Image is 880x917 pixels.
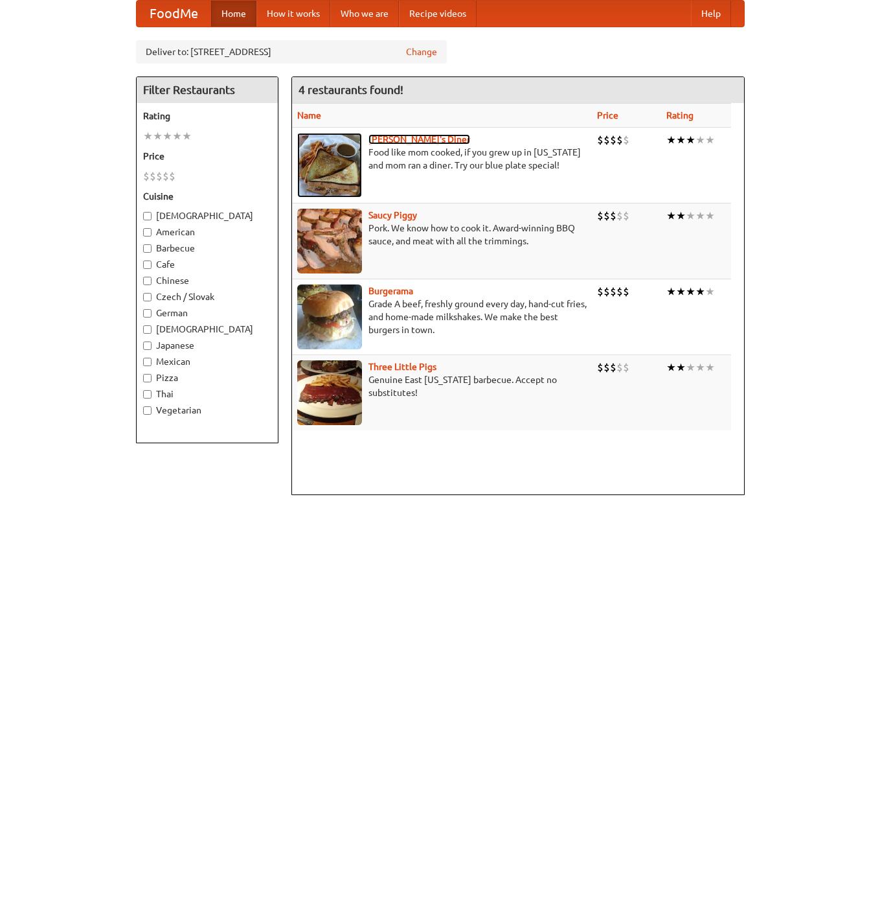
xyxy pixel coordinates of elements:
[616,360,623,375] li: $
[143,150,271,163] h5: Price
[705,209,715,223] li: ★
[143,244,152,253] input: Barbecue
[143,339,271,352] label: Japanese
[676,360,686,375] li: ★
[330,1,399,27] a: Who we are
[676,133,686,147] li: ★
[143,293,152,301] input: Czech / Slovak
[299,84,403,96] ng-pluralize: 4 restaurants found!
[666,209,676,223] li: ★
[143,358,152,366] input: Mexican
[686,360,695,375] li: ★
[297,284,362,349] img: burgerama.jpg
[143,323,271,336] label: [DEMOGRAPHIC_DATA]
[256,1,330,27] a: How it works
[406,45,437,58] a: Change
[297,360,362,425] img: littlepigs.jpg
[143,274,271,287] label: Chinese
[143,129,153,143] li: ★
[143,371,271,384] label: Pizza
[676,209,686,223] li: ★
[143,169,150,183] li: $
[143,190,271,203] h5: Cuisine
[604,360,610,375] li: $
[686,284,695,299] li: ★
[676,284,686,299] li: ★
[143,209,271,222] label: [DEMOGRAPHIC_DATA]
[156,169,163,183] li: $
[182,129,192,143] li: ★
[143,325,152,334] input: [DEMOGRAPHIC_DATA]
[136,40,447,64] div: Deliver to: [STREET_ADDRESS]
[368,362,436,372] a: Three Little Pigs
[610,209,616,223] li: $
[368,134,470,145] a: [PERSON_NAME]'s Diner
[143,307,271,319] label: German
[368,210,417,220] a: Saucy Piggy
[297,209,362,273] img: saucy.jpg
[172,129,182,143] li: ★
[597,209,604,223] li: $
[616,209,623,223] li: $
[297,373,587,399] p: Genuine East [US_STATE] barbecue. Accept no substitutes!
[623,360,629,375] li: $
[297,146,587,172] p: Food like mom cooked, if you grew up in [US_STATE] and mom ran a diner. Try our blue plate special!
[143,390,152,399] input: Thai
[597,360,604,375] li: $
[610,133,616,147] li: $
[597,110,618,121] a: Price
[695,209,705,223] li: ★
[137,1,211,27] a: FoodMe
[666,133,676,147] li: ★
[691,1,731,27] a: Help
[143,406,152,415] input: Vegetarian
[143,226,271,238] label: American
[399,1,477,27] a: Recipe videos
[623,284,629,299] li: $
[297,133,362,198] img: sallys.jpg
[143,388,271,400] label: Thai
[597,284,604,299] li: $
[297,110,321,121] a: Name
[368,286,413,296] a: Burgerama
[143,261,152,269] input: Cafe
[143,404,271,417] label: Vegetarian
[705,284,715,299] li: ★
[597,133,604,147] li: $
[610,284,616,299] li: $
[666,284,676,299] li: ★
[143,374,152,382] input: Pizza
[143,290,271,303] label: Czech / Slovak
[666,360,676,375] li: ★
[604,209,610,223] li: $
[137,77,278,103] h4: Filter Restaurants
[150,169,156,183] li: $
[623,209,629,223] li: $
[705,133,715,147] li: ★
[143,228,152,237] input: American
[610,360,616,375] li: $
[686,133,695,147] li: ★
[153,129,163,143] li: ★
[143,309,152,318] input: German
[616,284,623,299] li: $
[297,297,587,336] p: Grade A beef, freshly ground every day, hand-cut fries, and home-made milkshakes. We make the bes...
[705,360,715,375] li: ★
[169,169,175,183] li: $
[604,133,610,147] li: $
[686,209,695,223] li: ★
[666,110,694,121] a: Rating
[143,342,152,350] input: Japanese
[143,258,271,271] label: Cafe
[695,360,705,375] li: ★
[695,284,705,299] li: ★
[616,133,623,147] li: $
[143,242,271,255] label: Barbecue
[604,284,610,299] li: $
[143,212,152,220] input: [DEMOGRAPHIC_DATA]
[143,355,271,368] label: Mexican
